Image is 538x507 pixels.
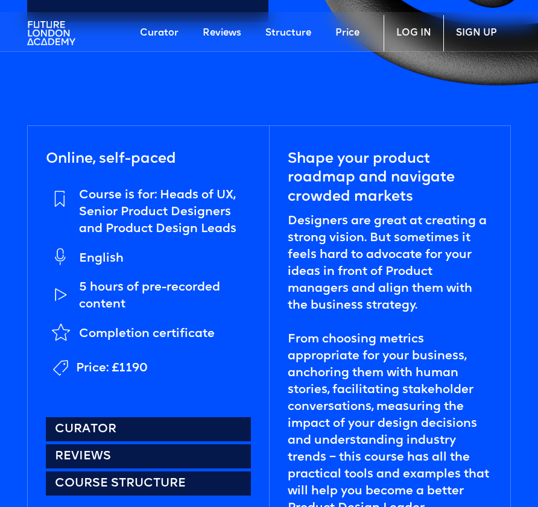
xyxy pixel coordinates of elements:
a: Price [323,15,372,51]
a: LOG IN [384,15,443,51]
div: Course is for: Heads of UX, Senior Product Designers and Product Design Leads [79,187,251,238]
div: Completion certificate [79,326,215,342]
a: Curator [46,417,251,441]
a: SIGN UP [443,15,509,51]
h5: Online, self-paced [46,150,176,169]
a: Structure [253,15,323,51]
a: Curator [128,15,191,51]
h5: Shape your product roadmap and navigate crowded markets [288,150,492,207]
a: Course structure [46,471,251,496]
a: Reviews [191,15,253,51]
a: Reviews [46,444,251,468]
div: 5 hours of pre-recorded content [79,279,251,313]
div: Price: £1190 [76,360,148,377]
div: English [79,250,124,267]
